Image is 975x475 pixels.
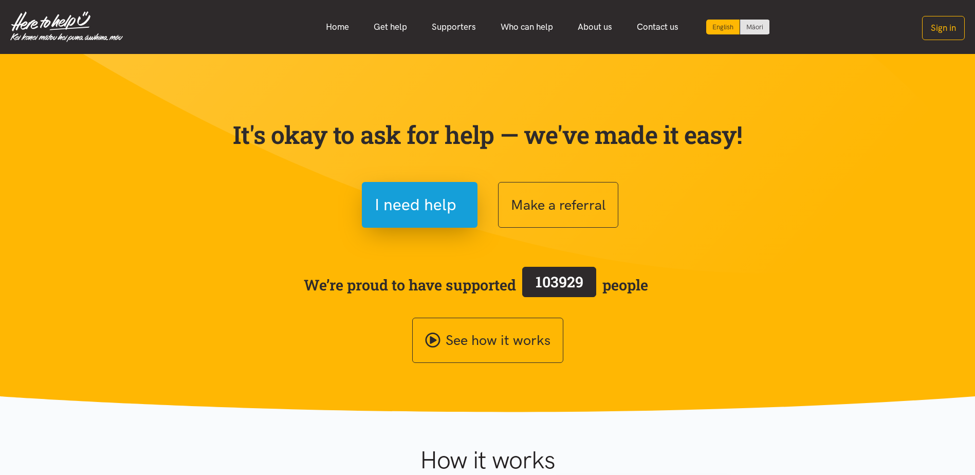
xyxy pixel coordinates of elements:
[565,16,624,38] a: About us
[624,16,691,38] a: Contact us
[922,16,965,40] button: Sign in
[10,11,123,42] img: Home
[706,20,770,34] div: Language toggle
[706,20,740,34] div: Current language
[320,445,655,475] h1: How it works
[498,182,618,228] button: Make a referral
[412,318,563,363] a: See how it works
[304,265,648,305] span: We’re proud to have supported people
[419,16,488,38] a: Supporters
[362,182,477,228] button: I need help
[488,16,565,38] a: Who can help
[536,272,583,291] span: 103929
[314,16,361,38] a: Home
[740,20,769,34] a: Switch to Te Reo Māori
[516,265,602,305] a: 103929
[231,120,745,150] p: It's okay to ask for help — we've made it easy!
[361,16,419,38] a: Get help
[375,192,456,218] span: I need help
